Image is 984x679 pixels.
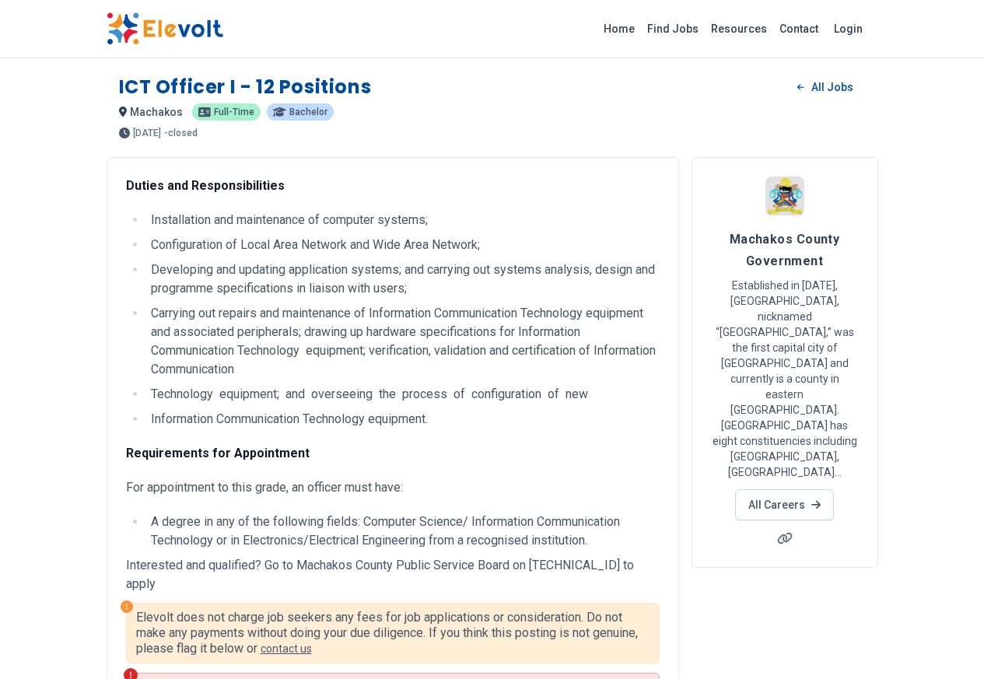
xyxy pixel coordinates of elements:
[119,75,372,100] h1: ICT Officer I - 12 Positions
[136,610,650,656] p: Elevolt does not charge job seekers any fees for job applications or consideration. Do not make a...
[146,304,660,379] li: Carrying out repairs and maintenance of Information Communication Technology equipment and associ...
[107,12,223,45] img: Elevolt
[146,211,660,229] li: Installation and maintenance of computer systems;
[735,489,834,520] a: All Careers
[705,16,773,41] a: Resources
[825,13,872,44] a: Login
[711,278,859,480] p: Established in [DATE], [GEOGRAPHIC_DATA], nicknamed “[GEOGRAPHIC_DATA],” was the first capital ci...
[133,128,161,138] span: [DATE]
[164,128,198,138] p: - closed
[146,236,660,254] li: Configuration of Local Area Network and Wide Area Network;
[130,106,183,118] span: machakos
[146,513,660,550] li: A degree in any of the following fields: Computer Science/ Information Communication Technology o...
[146,410,660,429] li: Information Communication Technology equipment.
[214,107,254,117] span: full-time
[785,75,865,99] a: All Jobs
[146,261,660,298] li: Developing and updating application systems; and carrying out systems analysis, design and progra...
[146,385,660,404] li: Technology equipment; and overseeing the process of configuration of new
[641,16,705,41] a: Find Jobs
[126,556,660,593] p: Interested and qualified? Go to Machakos County Public Service Board on [TECHNICAL_ID] to apply
[126,178,285,193] strong: Duties and Responsibilities
[765,177,804,215] img: Machakos County Government
[773,16,825,41] a: Contact
[289,107,327,117] span: bachelor
[126,478,660,497] p: For appointment to this grade, an officer must have:
[126,446,310,460] strong: Requirements for Appointment
[597,16,641,41] a: Home
[261,642,312,655] a: contact us
[730,232,840,268] span: Machakos County Government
